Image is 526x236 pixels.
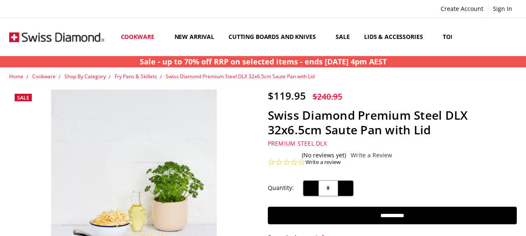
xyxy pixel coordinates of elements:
[351,152,392,159] a: Write a Review
[302,152,346,159] span: (No reviews yet)
[268,108,517,137] h1: Swiss Diamond Premium Steel DLX 32x6.5cm Saute Pan with Lid
[9,18,104,56] img: Free Shipping On Every Order
[268,183,294,192] label: Quantity:
[436,3,488,15] a: Create Account
[305,159,341,166] a: Write a review
[167,18,221,56] a: New arrival
[64,73,106,80] a: Shop By Category
[166,73,315,80] a: Swiss Diamond Premium Steel DLX 32x6.5cm Saute Pan with Lid
[268,89,306,103] span: $119.95
[313,91,342,102] span: $240.95
[268,139,327,147] a: Premium Steel DLX
[115,73,157,80] a: Fry Pans & Skillets
[488,3,517,15] a: Sign In
[436,18,486,56] a: Top Sellers
[140,56,387,67] strong: Sale - up to 70% off RRP on selected items - ends [DATE] 4pm AEST
[221,18,329,56] a: Cutting boards and knives
[114,18,167,56] a: Cookware
[357,18,436,56] a: Lids & Accessories
[32,73,56,80] a: Cookware
[9,73,23,80] a: Home
[328,18,357,56] a: Sale
[17,94,29,101] span: Sale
